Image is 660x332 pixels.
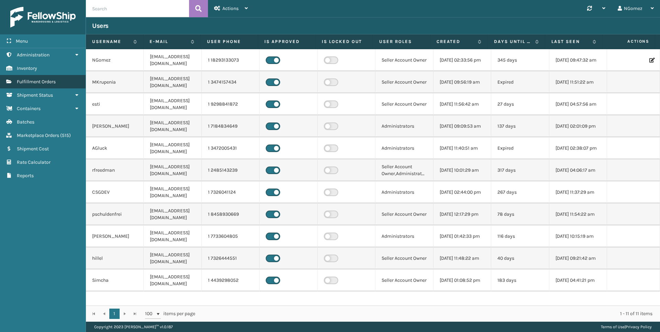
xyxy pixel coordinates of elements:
[17,106,41,111] span: Containers
[375,137,433,159] td: Administrators
[86,93,144,115] td: esti
[549,49,607,71] td: [DATE] 09:47:32 am
[375,71,433,93] td: Seller Account Owner
[491,71,549,93] td: Expired
[205,310,652,317] div: 1 - 11 of 11 items
[144,93,201,115] td: [EMAIL_ADDRESS][DOMAIN_NAME]
[202,159,260,181] td: 1 2485143239
[86,269,144,291] td: Simcha
[202,71,260,93] td: 1 3474157434
[491,137,549,159] td: Expired
[375,115,433,137] td: Administrators
[202,49,260,71] td: 1 18293133073
[433,71,491,93] td: [DATE] 09:56:19 am
[202,225,260,247] td: 1 7733604805
[433,137,491,159] td: [DATE] 11:40:51 am
[549,93,607,115] td: [DATE] 04:57:56 am
[94,322,173,332] p: Copyright 2023 [PERSON_NAME]™ v 1.0.187
[322,39,366,45] label: Is Locked Out
[144,247,201,269] td: [EMAIL_ADDRESS][DOMAIN_NAME]
[86,137,144,159] td: AGluck
[433,159,491,181] td: [DATE] 10:01:29 am
[202,115,260,137] td: 1 7184834649
[649,58,653,63] i: Edit
[549,269,607,291] td: [DATE] 04:41:21 pm
[202,137,260,159] td: 1 3472005431
[605,36,653,47] span: Actions
[375,159,433,181] td: Seller Account Owner,Administrators
[144,203,201,225] td: [EMAIL_ADDRESS][DOMAIN_NAME]
[144,225,201,247] td: [EMAIL_ADDRESS][DOMAIN_NAME]
[17,119,34,125] span: Batches
[202,93,260,115] td: 1 9298841872
[202,181,260,203] td: 1 7326041124
[144,269,201,291] td: [EMAIL_ADDRESS][DOMAIN_NAME]
[222,6,239,11] span: Actions
[86,203,144,225] td: pschuldenfrei
[437,39,474,45] label: Created
[433,203,491,225] td: [DATE] 12:17:29 pm
[86,159,144,181] td: rfreedman
[17,92,53,98] span: Shipment Status
[86,115,144,137] td: [PERSON_NAME]
[144,181,201,203] td: [EMAIL_ADDRESS][DOMAIN_NAME]
[150,39,187,45] label: E-mail
[494,39,532,45] label: Days until password expires
[207,39,252,45] label: User phone
[17,52,49,58] span: Administration
[375,181,433,203] td: Administrators
[433,115,491,137] td: [DATE] 09:09:53 am
[17,65,37,71] span: Inventory
[491,181,549,203] td: 267 days
[145,309,195,319] span: items per page
[60,132,71,138] span: ( 515 )
[491,269,549,291] td: 183 days
[433,93,491,115] td: [DATE] 11:56:42 am
[375,225,433,247] td: Administrators
[626,324,652,329] a: Privacy Policy
[144,49,201,71] td: [EMAIL_ADDRESS][DOMAIN_NAME]
[17,173,34,179] span: Reports
[375,203,433,225] td: Seller Account Owner
[549,203,607,225] td: [DATE] 11:54:22 am
[549,181,607,203] td: [DATE] 11:37:29 am
[491,115,549,137] td: 137 days
[491,225,549,247] td: 116 days
[109,309,120,319] a: 1
[92,39,130,45] label: Username
[375,49,433,71] td: Seller Account Owner
[86,225,144,247] td: [PERSON_NAME]
[144,71,201,93] td: [EMAIL_ADDRESS][DOMAIN_NAME]
[433,247,491,269] td: [DATE] 11:48:22 am
[601,324,625,329] a: Terms of Use
[10,7,76,28] img: logo
[144,159,201,181] td: [EMAIL_ADDRESS][DOMAIN_NAME]
[375,93,433,115] td: Seller Account Owner
[549,159,607,181] td: [DATE] 04:06:17 am
[433,181,491,203] td: [DATE] 02:44:00 pm
[433,49,491,71] td: [DATE] 02:33:56 pm
[86,247,144,269] td: hillel
[601,322,652,332] div: |
[375,247,433,269] td: Seller Account Owner
[17,146,49,152] span: Shipment Cost
[433,269,491,291] td: [DATE] 01:08:52 pm
[86,49,144,71] td: NGomez
[17,79,56,85] span: Fulfillment Orders
[491,159,549,181] td: 317 days
[92,22,109,30] h3: Users
[549,225,607,247] td: [DATE] 10:15:19 am
[549,71,607,93] td: [DATE] 11:51:22 am
[491,93,549,115] td: 27 days
[491,49,549,71] td: 345 days
[16,38,28,44] span: Menu
[17,132,59,138] span: Marketplace Orders
[549,137,607,159] td: [DATE] 02:38:07 pm
[379,39,424,45] label: User Roles
[144,137,201,159] td: [EMAIL_ADDRESS][DOMAIN_NAME]
[375,269,433,291] td: Seller Account Owner
[144,115,201,137] td: [EMAIL_ADDRESS][DOMAIN_NAME]
[86,181,144,203] td: CSGDEV
[202,269,260,291] td: 1 4439298052
[86,71,144,93] td: MKrupenia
